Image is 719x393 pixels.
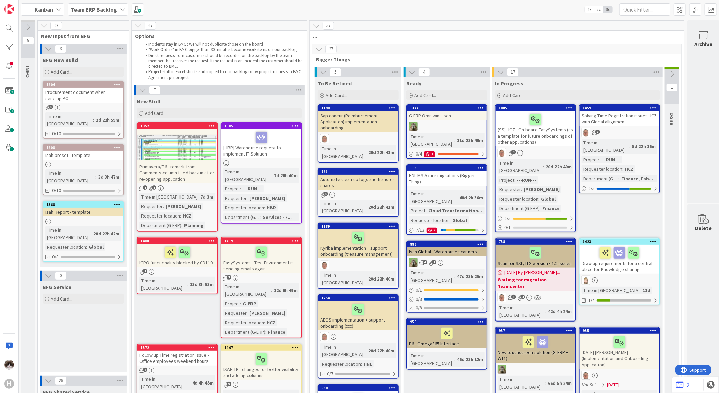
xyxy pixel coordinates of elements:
div: Procurement document when sending PO [43,88,123,103]
div: 1352 [137,123,217,129]
a: 1423Draw up requirements for a central place for Knowledge sharingRvTime in [GEOGRAPHIC_DATA]:11d1/4 [579,238,660,305]
div: Planning [182,222,205,229]
span: : [454,356,455,363]
div: 1459 [583,106,659,110]
div: lD [496,148,575,157]
div: ICPO functionality blocked by CD110 [137,244,217,267]
div: 1408ICPO functionality blocked by CD110 [137,238,217,267]
div: 1407 [224,345,301,350]
img: Kv [4,360,14,370]
div: EasySystems - Test Environment is sending emails again [221,244,301,273]
div: 761Automate clean-up logs and transfer shares [318,169,398,190]
a: 758Scan for SSL/TLS version <1.2 issues[DATE] By [PERSON_NAME]...Waiting for migration Teamcenter... [495,238,576,322]
span: 1 [152,185,156,190]
div: 1423Draw up requirements for a central place for Knowledge sharing [580,239,659,274]
div: 0/8 [407,295,487,304]
div: HCZ [265,319,277,326]
span: : [450,216,451,224]
div: 2 [427,228,437,233]
span: 0 / 4 [416,150,422,158]
div: Requester location [139,212,180,220]
span: 0/8 [416,304,422,311]
span: 4 [423,260,427,264]
div: Department (G-ERP) [223,213,260,221]
span: : [618,175,619,182]
div: Department (G-ERP) [498,205,540,212]
span: : [247,194,248,202]
div: lD [318,261,398,269]
div: 758 [499,239,575,244]
div: 1130 [407,165,487,171]
div: 1360 [46,202,123,207]
div: 955 [580,328,659,334]
span: 1 [49,105,53,109]
div: Finance [266,328,287,336]
div: Cloud Transformation... [427,207,484,214]
div: TT [407,258,487,267]
a: 1085(SS) HCZ - On-board EasySystems (as a template for future onboardings of other applications)l... [495,104,576,232]
div: Draw up requirements for a central place for Knowledge sharing [580,245,659,274]
img: lD [582,128,590,137]
div: 1254 [321,296,398,301]
a: 1352Primavera/P6 - remark from Comments column filled back in after re-opening applicationTime in... [137,122,218,232]
div: 1085(SS) HCZ - On-board EasySystems (as a template for future onboardings of other applications) [496,105,575,146]
span: : [187,281,188,288]
span: : [622,165,623,173]
span: : [457,194,458,201]
span: 0 / 1 [416,287,422,294]
div: 20d 22h 40m [367,347,396,354]
div: 1423 [583,239,659,244]
div: 1408 [137,238,217,244]
span: Add Card... [51,69,72,75]
div: 5d 22h 16m [630,143,657,150]
div: 1419EasySystems - Test Environment is sending emails again [221,238,301,273]
span: : [240,300,241,307]
div: 758Scan for SSL/TLS version <1.2 issues [496,239,575,268]
div: HCZ [181,212,193,220]
div: Time in [GEOGRAPHIC_DATA] [320,145,366,160]
div: [PERSON_NAME] [248,194,287,202]
span: 0/8 [52,253,59,261]
span: : [265,328,266,336]
img: TT [409,122,418,131]
div: Requester [498,186,521,193]
div: 886Isah Global - Warehouse scanners [407,241,487,256]
div: Requester location [409,216,450,224]
div: AEOS implementation + support onboarding (xxx) [318,301,398,330]
span: : [366,347,367,354]
div: lD [580,128,659,137]
div: 1190Sap concur (Reimbursement Application) implementation + onboarding [318,105,398,132]
div: HNL MS Azure migrations (Bigger Thing) [407,171,487,186]
div: 20d 22h 41m [367,149,396,156]
span: Add Card... [326,92,347,98]
div: 48d 2h 36m [458,194,485,201]
div: 3d 3h 47m [96,173,121,181]
div: lD [496,293,575,302]
span: : [366,203,367,211]
div: 955 [583,328,659,333]
a: 1605[HBR] Warehouse request to implement IT SolutionTime in [GEOGRAPHIC_DATA]:2d 20h 40mProject:-... [221,122,302,224]
div: 1189 [321,224,398,229]
div: 1572 [137,345,217,351]
img: TT [409,258,418,267]
span: : [514,176,515,184]
div: 1344 [410,106,487,110]
div: New touchscreen solution (G-ERP + W11) [496,334,575,363]
div: 957 [496,328,575,334]
div: Requester location [45,243,86,251]
div: Project [223,185,240,192]
div: Services - F... [261,213,293,221]
div: 956P6 - Omega365 Interface [407,319,487,348]
div: Isah preset - template [43,151,123,160]
div: 1605 [221,123,301,129]
div: 1600Isah preset - template [43,145,123,160]
div: Time in [GEOGRAPHIC_DATA] [139,277,187,292]
span: 0 / 8 [416,296,422,303]
span: 2 / 5 [504,215,511,222]
div: 1190 [321,106,398,110]
div: 1572 [140,345,217,350]
a: 1604Procurement document when sending POTime in [GEOGRAPHIC_DATA]:2d 22h 59m0/10 [43,81,124,139]
div: 2/5 [580,184,659,193]
span: : [454,137,455,144]
span: 0/10 [52,187,61,194]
